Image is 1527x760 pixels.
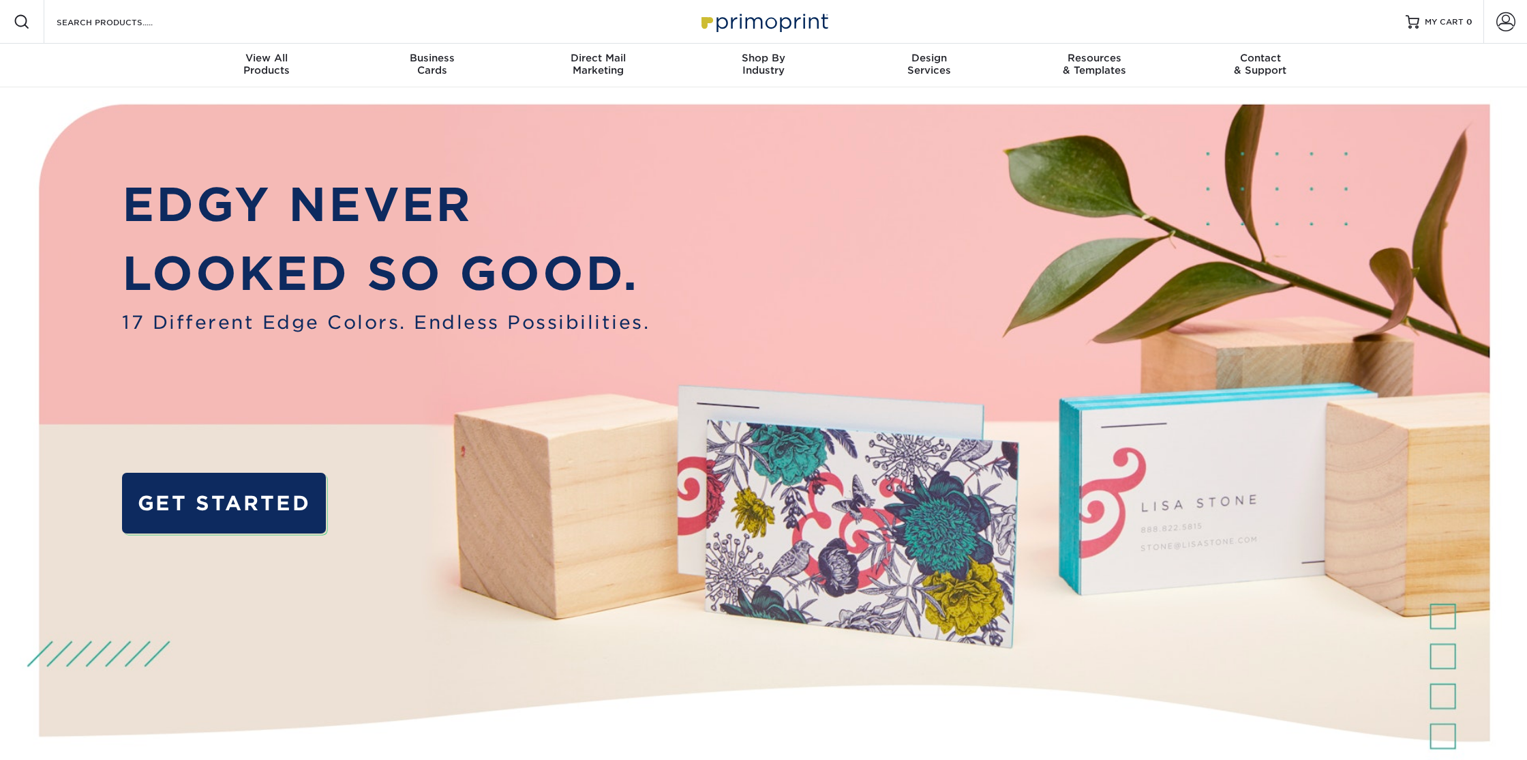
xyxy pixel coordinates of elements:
[122,473,326,533] a: GET STARTED
[1425,16,1464,28] span: MY CART
[515,52,681,64] span: Direct Mail
[122,239,650,308] p: LOOKED SO GOOD.
[184,52,350,64] span: View All
[1177,44,1343,87] a: Contact& Support
[681,52,847,76] div: Industry
[122,171,650,239] p: EDGY NEVER
[55,14,188,30] input: SEARCH PRODUCTS.....
[1177,52,1343,64] span: Contact
[681,44,847,87] a: Shop ByIndustry
[695,7,832,36] img: Primoprint
[1012,52,1177,64] span: Resources
[350,52,515,64] span: Business
[184,52,350,76] div: Products
[681,52,847,64] span: Shop By
[515,44,681,87] a: Direct MailMarketing
[184,44,350,87] a: View AllProducts
[1177,52,1343,76] div: & Support
[846,52,1012,64] span: Design
[515,52,681,76] div: Marketing
[350,44,515,87] a: BusinessCards
[122,308,650,336] span: 17 Different Edge Colors. Endless Possibilities.
[350,52,515,76] div: Cards
[1466,17,1472,27] span: 0
[846,52,1012,76] div: Services
[1012,44,1177,87] a: Resources& Templates
[846,44,1012,87] a: DesignServices
[1012,52,1177,76] div: & Templates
